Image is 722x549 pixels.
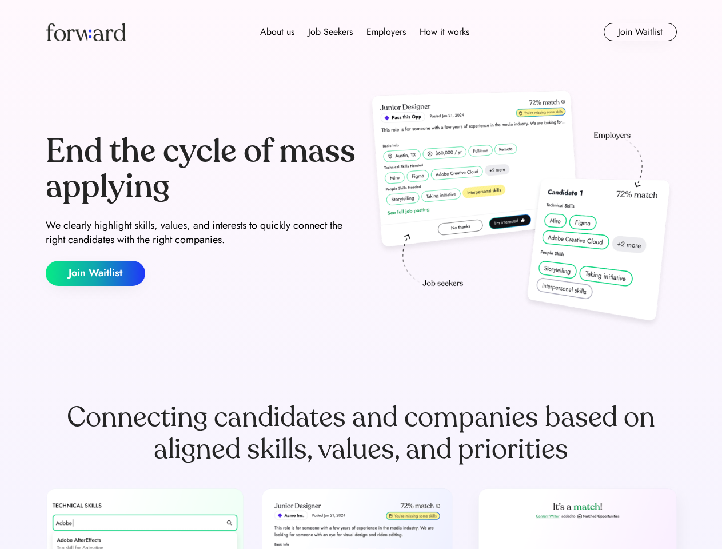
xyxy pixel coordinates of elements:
div: End the cycle of mass applying [46,134,357,204]
button: Join Waitlist [46,261,145,286]
div: About us [260,25,294,39]
button: Join Waitlist [604,23,677,41]
div: We clearly highlight skills, values, and interests to quickly connect the right candidates with t... [46,218,357,247]
div: Employers [366,25,406,39]
img: Forward logo [46,23,126,41]
div: Connecting candidates and companies based on aligned skills, values, and priorities [46,401,677,466]
div: How it works [420,25,469,39]
div: Job Seekers [308,25,353,39]
img: hero-image.png [366,87,677,333]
